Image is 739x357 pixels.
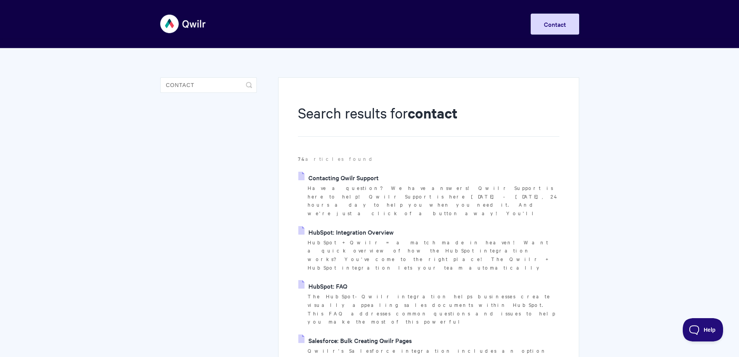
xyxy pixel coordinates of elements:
[531,14,579,35] a: Contact
[298,155,305,162] strong: 74
[160,9,206,38] img: Qwilr Help Center
[298,226,394,238] a: HubSpot: Integration Overview
[298,172,379,183] a: Contacting Qwilr Support
[298,103,559,137] h1: Search results for
[308,238,559,272] p: HubSpot + Qwilr = a match made in heaven! Want a quick overview of how the HubSpot integration wo...
[683,318,723,341] iframe: Toggle Customer Support
[298,280,347,292] a: HubSpot: FAQ
[160,77,257,93] input: Search
[298,155,559,163] p: articles found
[308,292,559,326] p: The HubSpot-Qwilr integration helps businesses create visually appealing sales documents within H...
[298,334,412,346] a: Salesforce: Bulk Creating Qwilr Pages
[408,103,457,122] strong: contact
[308,184,559,218] p: Have a question? We have answers! Qwilr Support is here to help! Qwilr Support is here [DATE] - [...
